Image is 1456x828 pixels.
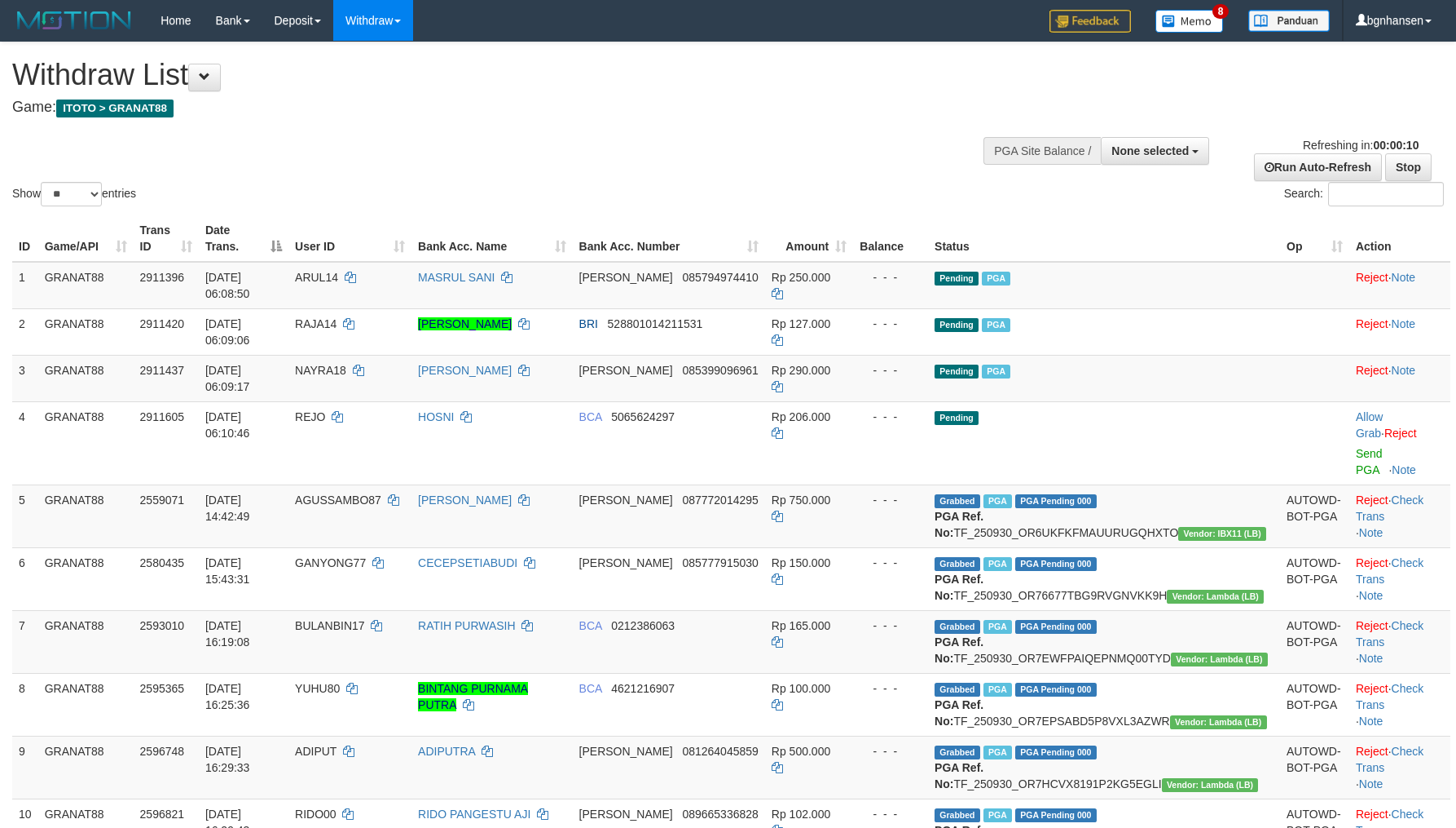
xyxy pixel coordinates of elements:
[1356,494,1423,523] a: Check Trans
[295,494,381,507] span: AGUSSAMBO87
[288,215,411,262] th: User ID: activate to sort column ascending
[418,494,512,507] a: [PERSON_NAME]
[140,317,185,330] span: 2911420
[1349,736,1450,799] td: · ·
[611,410,675,423] span: Copy 5065624297 to clipboard
[38,610,134,673] td: GRANAT88
[860,555,922,571] div: - - -
[411,215,572,262] th: Bank Acc. Name: activate to sort column ascending
[295,556,366,569] span: GANYONG77
[935,698,983,728] b: PGA Ref. No:
[772,494,830,507] span: Rp 750.000
[1349,401,1450,485] td: ·
[772,619,830,632] span: Rp 165.000
[928,736,1280,799] td: TF_250930_OR7HCVX8191P2KG5EGLI
[682,364,758,377] span: Copy 085399096961 to clipboard
[1349,547,1450,610] td: · ·
[765,215,853,262] th: Amount: activate to sort column ascending
[140,271,185,284] span: 2911396
[1392,271,1416,284] a: Note
[935,808,980,822] span: Grabbed
[1384,427,1417,440] a: Reject
[1359,589,1383,602] a: Note
[860,806,922,822] div: - - -
[418,556,517,569] a: CECEPSETIABUDI
[38,401,134,485] td: GRANAT88
[1349,673,1450,736] td: · ·
[935,411,979,425] span: Pending
[140,745,185,758] span: 2596748
[982,365,1010,379] span: Marked by bgnjimi
[418,364,512,377] a: [PERSON_NAME]
[1359,777,1383,790] a: Note
[579,745,673,758] span: [PERSON_NAME]
[140,682,185,695] span: 2595365
[295,808,337,821] span: RIDO00
[853,215,928,262] th: Balance
[1356,682,1388,695] a: Reject
[1280,736,1349,799] td: AUTOWD-BOT-PGA
[205,317,250,347] span: [DATE] 06:09:06
[1015,683,1097,697] span: PGA Pending
[935,573,983,602] b: PGA Ref. No:
[983,746,1012,759] span: Marked by bgndedek
[579,317,598,330] span: BRI
[1359,715,1383,728] a: Note
[205,682,250,711] span: [DATE] 16:25:36
[860,316,922,332] div: - - -
[140,619,185,632] span: 2593010
[935,365,979,379] span: Pending
[1280,673,1349,736] td: AUTOWD-BOT-PGA
[935,746,980,759] span: Grabbed
[12,182,136,206] label: Show entries
[772,410,830,423] span: Rp 206.000
[608,317,703,330] span: Copy 528801014211531 to clipboard
[928,547,1280,610] td: TF_250930_OR76677TBG9RVGNVKK9H
[38,262,134,309] td: GRANAT88
[205,410,250,440] span: [DATE] 06:10:46
[1111,144,1189,157] span: None selected
[1356,410,1384,440] span: ·
[1349,262,1450,309] td: ·
[983,620,1012,634] span: Marked by bgndany
[12,308,38,355] td: 2
[935,635,983,665] b: PGA Ref. No:
[579,364,673,377] span: [PERSON_NAME]
[12,215,38,262] th: ID
[579,808,673,821] span: [PERSON_NAME]
[579,682,602,695] span: BCA
[205,745,250,774] span: [DATE] 16:29:33
[579,494,673,507] span: [PERSON_NAME]
[772,745,830,758] span: Rp 500.000
[418,682,528,711] a: BINTANG PURNAMA PUTRA
[38,673,134,736] td: GRANAT88
[295,271,338,284] span: ARUL14
[38,215,134,262] th: Game/API: activate to sort column ascending
[295,619,365,632] span: BULANBIN17
[611,682,675,695] span: Copy 4621216907 to clipboard
[928,610,1280,673] td: TF_250930_OR7EWFPAIQEPNMQ00TYD
[983,808,1012,822] span: Marked by bgndedek
[1356,745,1388,758] a: Reject
[12,736,38,799] td: 9
[579,619,602,632] span: BCA
[935,557,980,571] span: Grabbed
[295,410,325,423] span: REJO
[1155,10,1224,33] img: Button%20Memo.svg
[1356,556,1388,569] a: Reject
[1356,364,1388,377] a: Reject
[1248,10,1330,32] img: panduan.png
[1015,808,1097,822] span: PGA Pending
[1049,10,1131,33] img: Feedback.jpg
[682,271,758,284] span: Copy 085794974410 to clipboard
[928,485,1280,547] td: TF_250930_OR6UKFKFMAUURUGQHXTO
[1356,271,1388,284] a: Reject
[579,271,673,284] span: [PERSON_NAME]
[205,364,250,393] span: [DATE] 06:09:17
[1356,410,1383,440] a: Allow Grab
[772,682,830,695] span: Rp 100.000
[982,318,1010,332] span: Marked by bgndara
[935,272,979,286] span: Pending
[935,494,980,508] span: Grabbed
[41,182,102,206] select: Showentries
